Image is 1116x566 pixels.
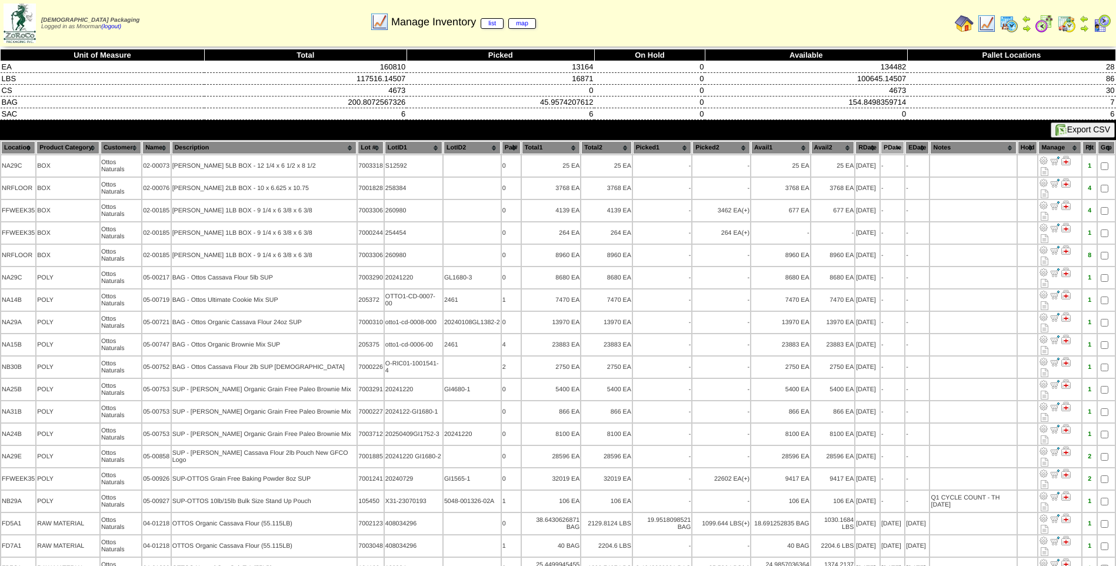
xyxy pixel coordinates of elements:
td: 45.9574207612 [407,96,594,108]
img: Manage Hold [1061,201,1071,210]
span: Manage Inventory [391,16,536,28]
td: SAC [1,108,205,120]
img: Adjust [1039,312,1048,322]
td: 2461 [444,289,501,311]
td: 8680 EA [811,267,855,288]
th: Manage [1038,141,1081,154]
img: Move [1050,357,1060,367]
td: 8960 EA [811,245,855,266]
img: zoroco-logo-small.webp [4,4,36,43]
img: Manage Hold [1061,536,1071,545]
div: 1 [1083,319,1096,326]
img: Adjust [1039,379,1048,389]
div: 4 [1083,207,1096,214]
td: Ottos Naturals [101,312,141,333]
img: calendarblend.gif [1035,14,1054,33]
td: - [692,289,750,311]
img: Move [1050,491,1060,501]
td: - [811,222,855,244]
td: 13970 EA [522,312,581,333]
img: Adjust [1039,268,1048,277]
td: 30 [907,85,1115,96]
img: Manage Hold [1061,357,1071,367]
td: Ottos Naturals [101,200,141,221]
td: BOX [36,222,99,244]
td: POLY [36,334,99,355]
td: - [692,312,750,333]
td: 05-00747 [142,334,170,355]
th: Unit of Measure [1,49,205,61]
td: 260980 [385,200,442,221]
td: [PERSON_NAME] 1LB BOX - 9 1/4 x 6 3/8 x 6 3/8 [172,222,357,244]
th: Picked1 [633,141,692,154]
img: arrowright.gif [1022,24,1031,33]
img: Move [1050,402,1060,411]
td: 677 EA [751,200,810,221]
td: BOX [36,178,99,199]
td: - [881,312,904,333]
img: excel.gif [1055,124,1067,136]
div: (+) [742,207,749,214]
img: Move [1050,335,1060,344]
td: otto1-cd-0006-00 [385,334,442,355]
td: 117516.14507 [204,73,407,85]
td: LBS [1,73,205,85]
th: Customer [101,141,141,154]
img: Manage Hold [1061,178,1071,188]
td: CS [1,85,205,96]
th: Pallet Locations [907,49,1115,61]
td: 0 [594,61,705,73]
img: Manage Hold [1061,312,1071,322]
td: [DATE] [855,178,880,199]
td: - [633,267,692,288]
th: Plt [1082,141,1097,154]
i: Note [1041,189,1048,198]
td: 6 [407,108,594,120]
td: 7003306 [358,245,384,266]
div: 1 [1083,162,1096,169]
td: 0 [502,312,521,333]
td: FFWEEK35 [1,222,35,244]
td: 254454 [385,222,442,244]
td: 0 [705,108,907,120]
i: Note [1041,279,1048,288]
td: - [881,289,904,311]
img: Move [1050,312,1060,322]
td: NA29A [1,312,35,333]
td: 0 [594,73,705,85]
td: 7003318 [358,155,384,177]
td: EA [1,61,205,73]
th: Total2 [581,141,632,154]
td: 0 [502,178,521,199]
td: - [881,200,904,221]
td: 134482 [705,61,907,73]
td: 7 [907,96,1115,108]
img: Move [1050,223,1060,232]
button: Export CSV [1051,122,1115,138]
img: Move [1050,290,1060,299]
div: 8 [1083,252,1096,259]
th: Total1 [522,141,581,154]
td: 205375 [358,334,384,355]
div: 1 [1083,274,1096,281]
img: calendarcustomer.gif [1092,14,1111,33]
img: calendarinout.gif [1057,14,1076,33]
td: 05-00721 [142,312,170,333]
td: 8960 EA [522,245,581,266]
td: Ottos Naturals [101,222,141,244]
td: Ottos Naturals [101,178,141,199]
img: Manage Hold [1061,447,1071,456]
td: 264 EA [581,222,632,244]
img: Move [1050,536,1060,545]
img: line_graph.gif [370,12,389,31]
td: 8960 EA [581,245,632,266]
td: - [633,178,692,199]
td: 0 [502,155,521,177]
td: POLY [36,289,99,311]
img: Move [1050,268,1060,277]
td: 100645.14507 [705,73,907,85]
th: Lot # [358,141,384,154]
td: 13970 EA [811,312,855,333]
td: 205372 [358,289,384,311]
td: 4673 [204,85,407,96]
